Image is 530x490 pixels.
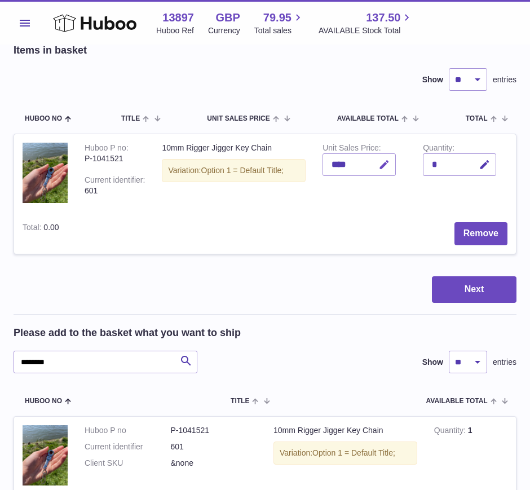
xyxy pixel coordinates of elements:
[263,10,291,25] span: 79.95
[201,166,284,175] span: Option 1 = Default Title;
[215,10,240,25] strong: GBP
[254,10,304,36] a: 79.95 Total sales
[162,159,306,182] div: Variation:
[432,276,516,303] button: Next
[366,10,400,25] span: 137.50
[319,25,414,36] span: AVAILABLE Stock Total
[14,43,87,57] h2: Items in basket
[121,115,140,122] span: Title
[434,426,468,438] strong: Quantity
[207,115,270,122] span: Unit Sales Price
[171,442,257,452] dd: 601
[337,115,399,122] span: AVAILABLE Total
[85,153,145,164] div: P-1041521
[23,143,68,203] img: 10mm Rigger Jigger Key Chain
[85,143,129,155] div: Huboo P no
[319,10,414,36] a: 137.50 AVAILABLE Stock Total
[162,10,194,25] strong: 13897
[23,425,68,485] img: 10mm Rigger Jigger Key Chain
[466,115,488,122] span: Total
[25,115,62,122] span: Huboo no
[85,175,145,187] div: Current identifier
[43,223,59,232] span: 0.00
[156,25,194,36] div: Huboo Ref
[23,223,43,235] label: Total
[25,398,62,405] span: Huboo no
[171,458,257,469] dd: &none
[171,425,257,436] dd: P-1041521
[208,25,240,36] div: Currency
[323,143,381,155] label: Unit Sales Price
[14,326,241,339] h2: Please add to the basket what you want to ship
[85,442,171,452] dt: Current identifier
[254,25,304,36] span: Total sales
[85,425,171,436] dt: Huboo P no
[423,143,454,155] label: Quantity
[422,74,443,85] label: Show
[493,74,516,85] span: entries
[493,357,516,368] span: entries
[273,442,417,465] div: Variation:
[85,186,145,196] div: 601
[231,398,249,405] span: Title
[85,458,171,469] dt: Client SKU
[312,448,395,457] span: Option 1 = Default Title;
[422,357,443,368] label: Show
[426,398,488,405] span: AVAILABLE Total
[153,134,314,214] td: 10mm Rigger Jigger Key Chain
[454,222,507,245] button: Remove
